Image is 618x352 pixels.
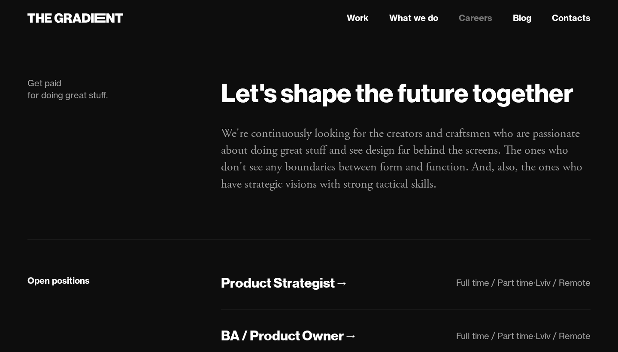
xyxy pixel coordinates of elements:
[221,274,348,292] a: Product Strategist→
[459,12,492,24] a: Careers
[344,327,357,345] div: →
[221,327,344,345] div: BA / Product Owner
[552,12,591,24] a: Contacts
[456,331,533,341] div: Full time / Part time
[221,274,335,292] div: Product Strategist
[456,277,533,288] div: Full time / Part time
[335,274,348,292] div: →
[27,77,204,101] div: Get paid for doing great stuff.
[221,327,357,345] a: BA / Product Owner→
[27,275,90,286] strong: Open positions
[221,125,591,193] p: We're continuously looking for the creators and craftsmen who are passionate about doing great st...
[536,331,591,341] div: Lviv / Remote
[221,76,573,109] strong: Let's shape the future together
[536,277,591,288] div: Lviv / Remote
[347,12,369,24] a: Work
[533,331,536,341] div: ·
[533,277,536,288] div: ·
[389,12,438,24] a: What we do
[513,12,531,24] a: Blog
